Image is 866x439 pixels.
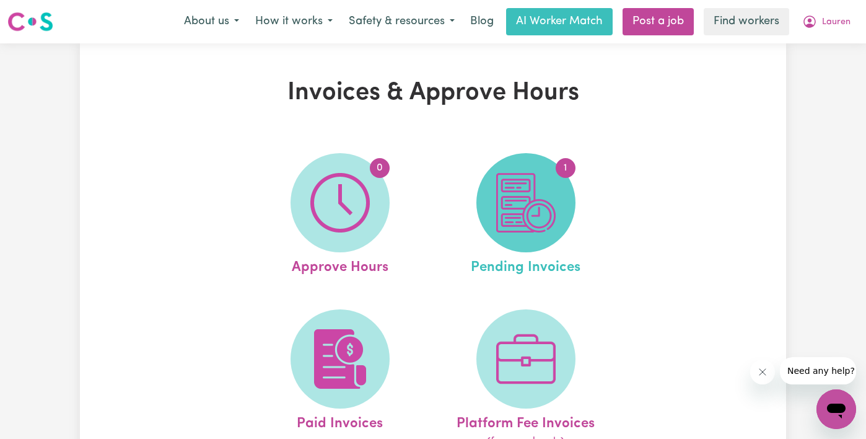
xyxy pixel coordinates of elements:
[176,9,247,35] button: About us
[623,8,694,35] a: Post a job
[822,16,851,29] span: Lauren
[556,158,575,178] span: 1
[341,9,463,35] button: Safety & resources
[205,78,661,108] h1: Invoices & Approve Hours
[247,9,341,35] button: How it works
[457,409,595,435] span: Platform Fee Invoices
[7,11,53,33] img: Careseekers logo
[7,7,53,36] a: Careseekers logo
[506,8,613,35] a: AI Worker Match
[471,252,580,278] span: Pending Invoices
[292,252,388,278] span: Approve Hours
[816,389,856,429] iframe: Button to launch messaging window
[437,153,615,278] a: Pending Invoices
[780,357,856,384] iframe: Message from company
[463,8,501,35] a: Blog
[297,409,383,435] span: Paid Invoices
[704,8,789,35] a: Find workers
[251,153,429,278] a: Approve Hours
[370,158,390,178] span: 0
[794,9,859,35] button: My Account
[750,360,775,384] iframe: Close message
